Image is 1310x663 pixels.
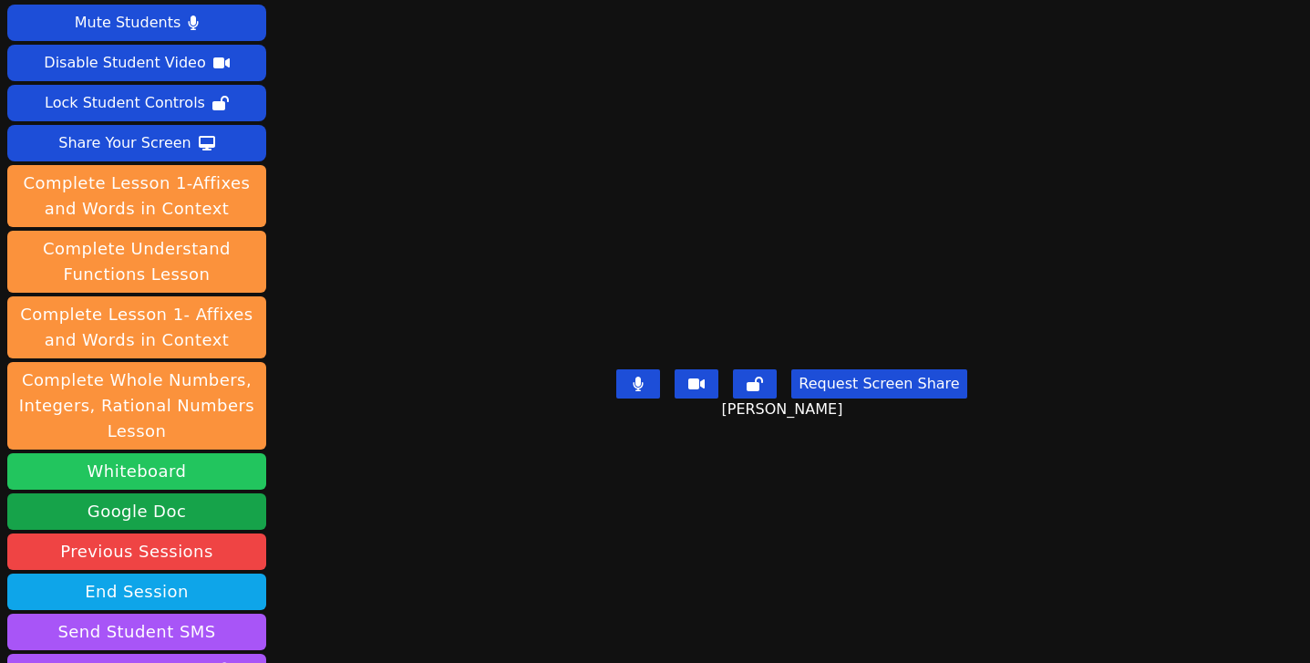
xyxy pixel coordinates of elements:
[7,231,266,293] button: Complete Understand Functions Lesson
[7,165,266,227] button: Complete Lesson 1-Affixes and Words in Context
[44,48,205,78] div: Disable Student Video
[45,88,205,118] div: Lock Student Controls
[7,534,266,570] a: Previous Sessions
[75,8,181,37] div: Mute Students
[7,362,266,450] button: Complete Whole Numbers, Integers, Rational Numbers Lesson
[58,129,191,158] div: Share Your Screen
[7,296,266,358] button: Complete Lesson 1- Affixes and Words in Context
[791,369,966,399] button: Request Screen Share
[7,614,266,650] button: Send Student SMS
[721,399,847,420] span: [PERSON_NAME]
[7,125,266,161] button: Share Your Screen
[7,5,266,41] button: Mute Students
[7,493,266,530] a: Google Doc
[7,453,266,490] button: Whiteboard
[7,45,266,81] button: Disable Student Video
[7,85,266,121] button: Lock Student Controls
[7,574,266,610] button: End Session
